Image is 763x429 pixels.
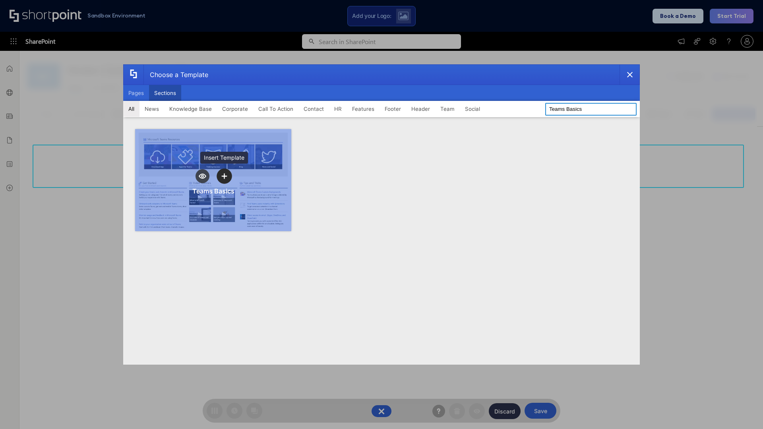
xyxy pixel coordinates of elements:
input: Search [545,103,637,116]
button: Knowledge Base [164,101,217,117]
button: Corporate [217,101,253,117]
button: Social [460,101,485,117]
button: Sections [149,85,181,101]
button: Contact [298,101,329,117]
button: All [123,101,139,117]
div: Choose a Template [143,65,208,85]
button: Header [406,101,435,117]
div: template selector [123,64,640,365]
button: HR [329,101,347,117]
button: News [139,101,164,117]
button: Features [347,101,380,117]
iframe: Chat Widget [723,391,763,429]
button: Team [435,101,460,117]
button: Footer [380,101,406,117]
button: Pages [123,85,149,101]
div: Teams Basics [192,187,234,195]
button: Call To Action [253,101,298,117]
